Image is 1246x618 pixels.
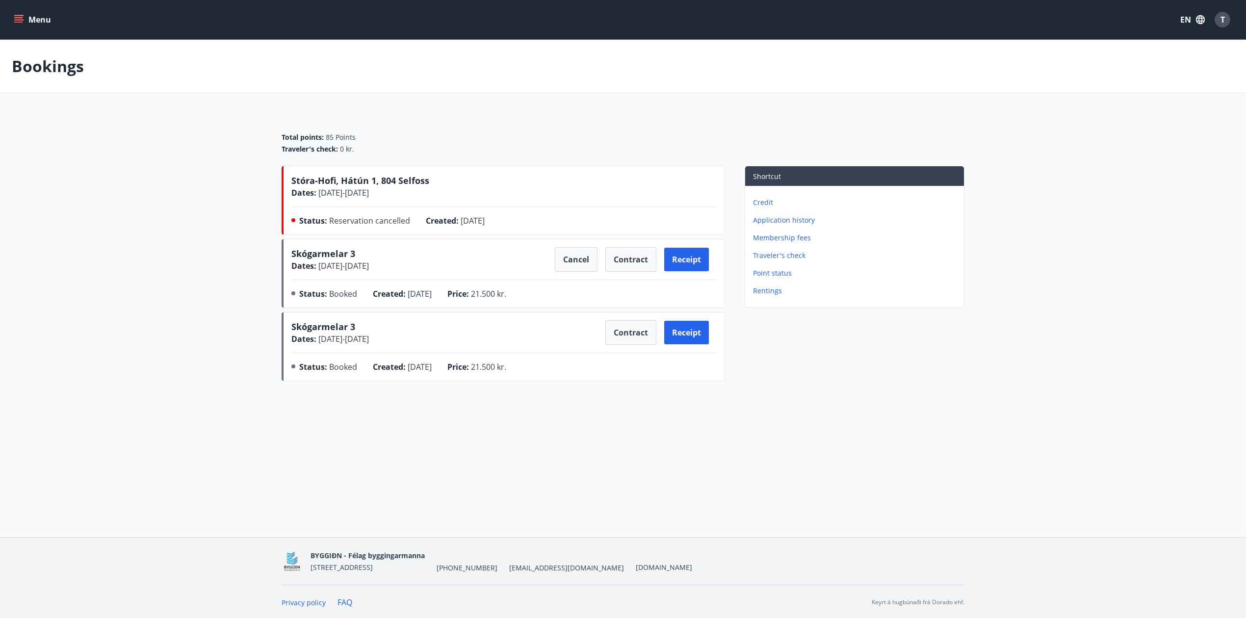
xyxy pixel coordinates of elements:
p: Application history [753,215,960,225]
span: Total points : [282,132,324,142]
button: Contract [605,320,656,345]
span: [DATE] [461,215,485,226]
span: Status : [299,361,327,372]
span: [EMAIL_ADDRESS][DOMAIN_NAME] [509,563,624,573]
p: Keyrt á hugbúnaði frá Dorado ehf. [872,598,964,607]
span: Created : [426,215,459,226]
button: menu [12,11,55,28]
span: Traveler's check : [282,144,338,154]
span: Created : [373,361,406,372]
span: BYGGIÐN - Félag byggingarmanna [311,551,425,560]
span: [DATE] - [DATE] [316,187,369,198]
span: 0 kr. [340,144,354,154]
span: T [1220,14,1225,25]
span: Booked [329,361,357,372]
button: Receipt [664,248,709,271]
span: 21.500 kr. [471,288,506,299]
span: Shortcut [753,172,781,181]
p: Traveler's check [753,251,960,260]
span: Stóra-Hofi, Hátún 1, 804 Selfoss [291,175,429,186]
p: Point status [753,268,960,278]
span: Dates : [291,260,316,271]
p: Bookings [12,55,84,77]
a: Privacy policy [282,598,326,607]
span: [DATE] [408,288,432,299]
span: 85 Points [326,132,356,142]
span: Dates : [291,187,316,198]
span: 21.500 kr. [471,361,506,372]
span: Status : [299,288,327,299]
p: Rentings [753,286,960,296]
span: Created : [373,288,406,299]
span: Skógarmelar 3 [291,321,355,333]
span: [STREET_ADDRESS] [311,563,373,572]
button: T [1211,8,1234,31]
span: [DATE] - [DATE] [316,334,369,344]
p: Credit [753,198,960,207]
span: Status : [299,215,327,226]
span: Skógarmelar 3 [291,248,355,259]
button: Cancel [555,247,597,272]
span: Booked [329,288,357,299]
a: FAQ [337,597,352,608]
span: Dates : [291,334,316,344]
span: [DATE] - [DATE] [316,260,369,271]
span: Price : [447,361,469,372]
button: EN [1176,11,1209,28]
span: [PHONE_NUMBER] [437,563,497,573]
button: Receipt [664,321,709,344]
span: Price : [447,288,469,299]
span: Reservation cancelled [329,215,410,226]
a: [DOMAIN_NAME] [636,563,692,572]
img: BKlGVmlTW1Qrz68WFGMFQUcXHWdQd7yePWMkvn3i.png [282,551,303,572]
p: Membership fees [753,233,960,243]
span: [DATE] [408,361,432,372]
button: Contract [605,247,656,272]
